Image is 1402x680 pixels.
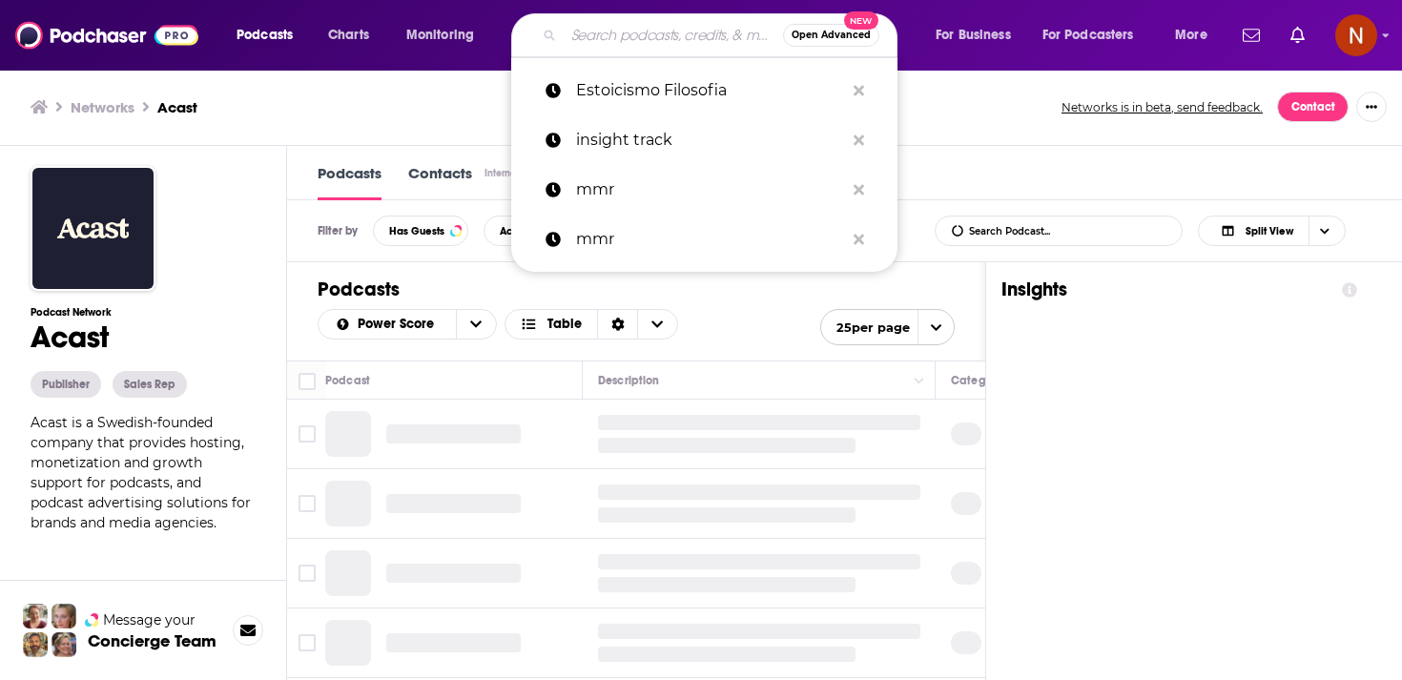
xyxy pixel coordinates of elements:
p: insight track [576,115,844,165]
button: Show More Button [1356,92,1387,122]
a: ContactsInternal [408,164,523,200]
span: More [1175,22,1207,49]
button: open menu [456,310,496,339]
span: Has Guests [389,226,444,237]
span: 25 per page [821,313,910,342]
span: Charts [328,22,369,49]
button: Choose View [1198,216,1346,246]
img: Jon Profile [23,632,48,657]
a: Contact [1277,92,1349,122]
button: Publisher [31,371,101,398]
span: Split View [1246,226,1293,237]
button: Sales Rep [113,371,187,398]
div: Podcast [325,369,370,392]
button: Networks is in beta, send feedback. [1055,99,1269,115]
img: Jules Profile [52,604,76,628]
span: Toggle select row [299,495,316,512]
a: Acast [157,98,197,116]
span: Podcasts [237,22,293,49]
span: Toggle select row [299,565,316,582]
p: Estoicismo Filosofia [576,66,844,115]
button: Has Guests [373,216,468,246]
p: mmr [576,215,844,264]
a: Networks [71,98,134,116]
div: Search podcasts, credits, & more... [529,13,916,57]
button: Open AdvancedNew [783,24,879,47]
h3: Filter by [318,224,358,237]
button: open menu [1030,20,1162,51]
h1: Acast [31,319,256,356]
button: open menu [393,20,499,51]
span: Table [547,318,582,331]
span: For Podcasters [1042,22,1134,49]
button: open menu [922,20,1035,51]
input: Search podcasts, credits, & more... [564,20,783,51]
a: Show notifications dropdown [1235,19,1268,52]
a: Show notifications dropdown [1283,19,1312,52]
img: Barbara Profile [52,632,76,657]
div: Sort Direction [597,310,637,339]
span: Power Score [358,318,441,331]
a: Podcasts [318,164,381,200]
h1: Insights [1001,278,1327,301]
span: For Business [936,22,1011,49]
button: open menu [820,309,955,345]
span: Active [500,226,529,237]
img: Acast logo [31,166,155,291]
span: New [844,11,878,30]
span: Monitoring [406,22,474,49]
button: open menu [319,318,456,331]
span: Message your [103,610,196,629]
button: Show profile menu [1335,14,1377,56]
button: open menu [1162,20,1231,51]
a: mmr [511,215,897,264]
h2: Choose View [1198,216,1371,246]
span: Logged in as AdelNBM [1335,14,1377,56]
h3: Podcast Network [31,306,256,319]
h1: Podcasts [318,278,955,301]
a: Charts [316,20,381,51]
a: insight track [511,115,897,165]
button: Active [484,216,546,246]
button: Column Actions [908,370,931,393]
img: Podchaser - Follow, Share and Rate Podcasts [15,17,198,53]
div: Categories [951,369,1010,392]
div: Description [598,369,659,392]
span: Open Advanced [792,31,871,40]
button: Choose View [505,309,679,340]
img: User Profile [1335,14,1377,56]
a: mmr [511,165,897,215]
p: mmr [576,165,844,215]
div: Internal [485,167,520,179]
button: open menu [223,20,318,51]
img: Sydney Profile [23,604,48,628]
h3: Concierge Team [88,631,216,650]
a: Estoicismo Filosofia [511,66,897,115]
span: Acast is a Swedish-founded company that provides hosting, monetization and growth support for pod... [31,414,251,531]
h2: Choose List sort [318,309,497,340]
span: Toggle select row [299,634,316,651]
span: Toggle select row [299,425,316,443]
